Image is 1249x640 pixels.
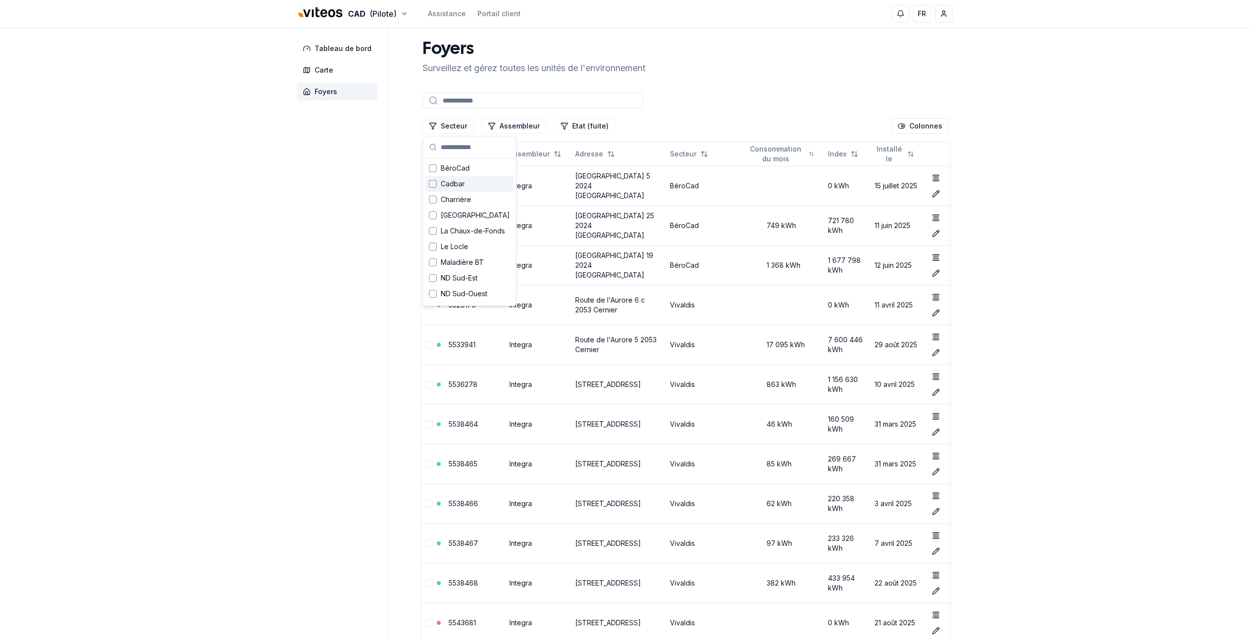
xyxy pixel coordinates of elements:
span: Adresse [575,149,603,159]
a: [GEOGRAPHIC_DATA] 19 2024 [GEOGRAPHIC_DATA] [575,251,653,279]
a: [STREET_ADDRESS] [575,539,641,547]
span: Index [828,149,847,159]
button: Sélectionner la ligne [425,579,433,587]
td: 22 août 2025 [871,563,924,603]
td: 11 avril 2025 [871,285,924,325]
div: 46 kWh [747,419,820,429]
button: Not sorted. Click to sort ascending. [664,146,714,162]
div: 160 509 kWh [828,414,867,434]
a: Foyers [297,83,381,101]
span: La Chaux-de-Fonds [441,226,505,236]
td: Vivaldis [666,563,743,603]
span: Tableau de bord [315,44,372,53]
div: 0 kWh [828,300,867,310]
a: [STREET_ADDRESS] [575,420,641,428]
a: 5538468 [449,579,478,587]
td: 12 juin 2025 [871,245,924,285]
td: Integra [505,563,571,603]
div: 749 kWh [747,221,820,230]
td: Vivaldis [666,444,743,484]
td: Integra [505,404,571,444]
div: 863 kWh [747,380,820,389]
button: Sélectionner la ligne [425,420,433,428]
span: BéroCad [441,163,470,173]
td: Integra [505,285,571,325]
div: 220 358 kWh [828,494,867,513]
span: Foyers [315,87,337,97]
div: 17 095 kWh [747,340,820,350]
a: Portail client [478,9,521,19]
div: 1 677 798 kWh [828,256,867,275]
a: 5543681 [449,618,476,627]
td: Integra [505,364,571,404]
button: Sélectionner la ligne [425,341,433,349]
td: 7 avril 2025 [871,523,924,563]
button: Sélectionner la ligne [425,381,433,388]
button: Sélectionner la ligne [425,539,433,547]
td: BéroCad [666,205,743,245]
a: [STREET_ADDRESS] [575,579,641,587]
img: Viteos - CAD Logo [297,1,344,25]
button: Filtrer les lignes [554,118,615,134]
a: 5538464 [449,420,478,428]
div: 0 kWh [828,618,867,628]
button: Not sorted. Click to sort ascending. [741,146,820,162]
div: 62 kWh [747,499,820,509]
p: Surveillez et gérez toutes les unités de l'environnement [423,61,645,75]
a: [STREET_ADDRESS] [575,380,641,388]
span: Consommation du mois [747,144,805,164]
div: 85 kWh [747,459,820,469]
td: Integra [505,325,571,364]
a: Carte [297,61,381,79]
span: Installé le [875,144,904,164]
span: [GEOGRAPHIC_DATA] [441,305,510,314]
div: 97 kWh [747,538,820,548]
div: 269 667 kWh [828,454,867,474]
td: 31 mars 2025 [871,444,924,484]
a: Route de l'Aurore 5 2053 Cernier [575,335,657,354]
td: 3 avril 2025 [871,484,924,523]
span: Maladière BT [441,257,484,267]
button: Filtrer les lignes [481,118,546,134]
div: 1 156 630 kWh [828,375,867,394]
div: 233 326 kWh [828,534,867,553]
div: 0 kWh [828,181,867,191]
h1: Foyers [423,40,645,59]
td: Vivaldis [666,523,743,563]
span: Charrière [441,195,471,205]
button: Sélectionner la ligne [425,500,433,508]
a: 5533941 [449,340,476,349]
td: Integra [505,245,571,285]
td: 11 juin 2025 [871,205,924,245]
a: Assistance [428,9,466,19]
a: Tableau de bord [297,40,381,57]
td: 29 août 2025 [871,325,924,364]
td: Integra [505,484,571,523]
span: Assembleur [509,149,550,159]
a: 5536278 [449,380,478,388]
a: 5538466 [449,499,478,508]
td: Vivaldis [666,285,743,325]
a: 5538467 [449,539,478,547]
span: Secteur [670,149,696,159]
span: ND Sud-Est [441,273,478,283]
span: Carte [315,65,333,75]
button: Not sorted. Click to sort ascending. [822,146,864,162]
a: [STREET_ADDRESS] [575,618,641,627]
td: 15 juillet 2025 [871,166,924,205]
span: CAD [348,8,366,20]
div: 7 600 446 kWh [828,335,867,355]
td: 31 mars 2025 [871,404,924,444]
a: Route de l'Aurore 6 c 2053 Cernier [575,296,645,314]
a: [STREET_ADDRESS] [575,460,641,468]
button: Not sorted. Click to sort ascending. [869,146,920,162]
button: Sélectionner la ligne [425,460,433,468]
td: Vivaldis [666,364,743,404]
button: Sélectionner la ligne [425,619,433,627]
td: Vivaldis [666,404,743,444]
td: BéroCad [666,166,743,205]
span: [GEOGRAPHIC_DATA] [441,210,510,220]
td: Integra [505,523,571,563]
a: 5538465 [449,460,478,468]
a: [GEOGRAPHIC_DATA] 25 2024 [GEOGRAPHIC_DATA] [575,211,654,239]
